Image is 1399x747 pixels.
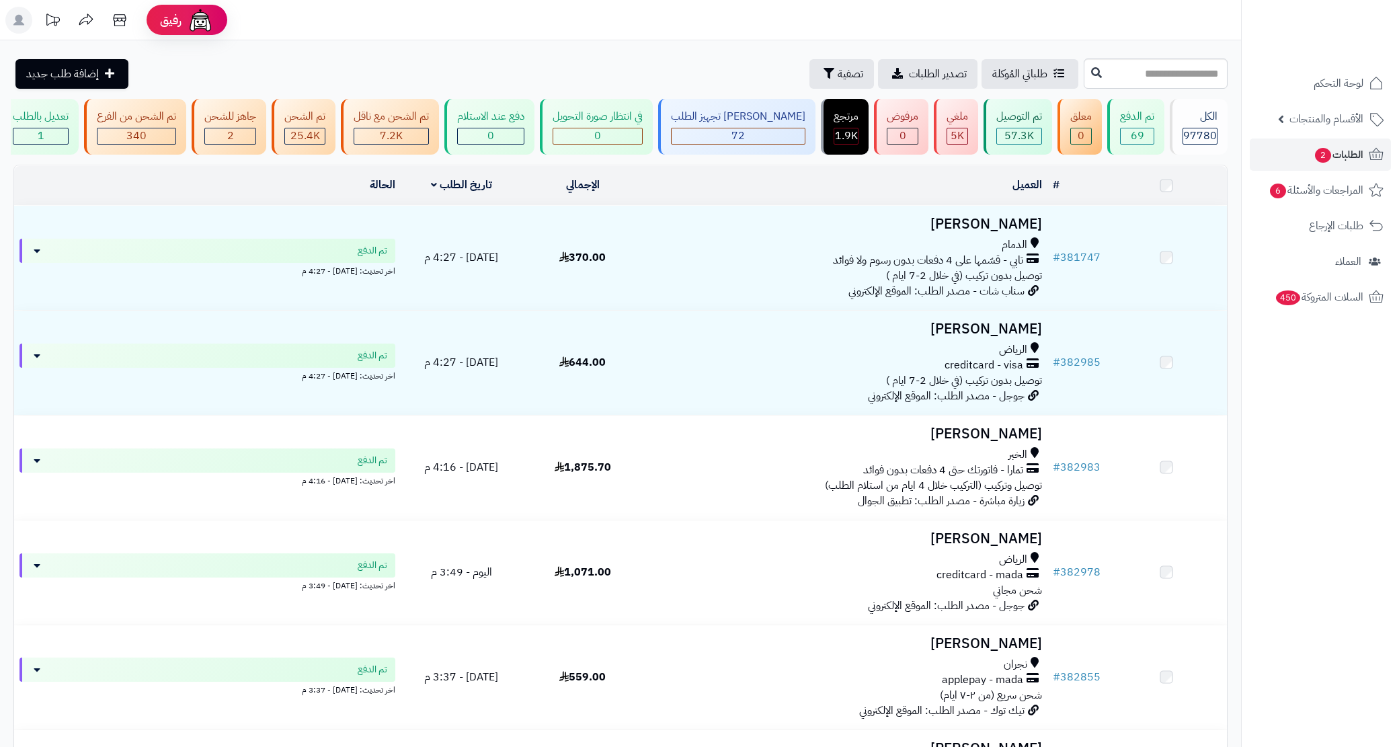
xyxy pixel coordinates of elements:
div: [PERSON_NAME] تجهيز الطلب [671,109,805,124]
a: العملاء [1250,245,1391,278]
span: الدمام [1002,237,1027,253]
span: الرياض [999,552,1027,567]
div: 25396 [285,128,325,144]
span: الطلبات [1314,145,1363,164]
div: معلق [1070,109,1092,124]
a: الإجمالي [566,177,600,193]
img: logo-2.png [1308,28,1386,56]
div: اخر تحديث: [DATE] - 3:49 م [19,578,395,592]
span: 25.4K [290,128,320,144]
span: تم الدفع [358,663,387,676]
div: تم الشحن مع ناقل [354,109,429,124]
div: 69 [1121,128,1154,144]
span: الرياض [999,342,1027,358]
a: دفع عند الاستلام 0 [442,99,537,155]
span: 1.9K [835,128,858,144]
div: 0 [458,128,524,144]
span: جوجل - مصدر الطلب: الموقع الإلكتروني [868,388,1025,404]
a: تم الدفع 69 [1105,99,1167,155]
a: تم الشحن مع ناقل 7.2K [338,99,442,155]
a: #382978 [1053,564,1101,580]
div: 0 [553,128,642,144]
span: 6 [1269,183,1287,199]
div: 72 [672,128,805,144]
span: السلات المتروكة [1275,288,1363,307]
div: اخر تحديث: [DATE] - 3:37 م [19,682,395,696]
span: 69 [1131,128,1144,144]
img: ai-face.png [187,7,214,34]
div: 57284 [997,128,1041,144]
div: مرتجع [834,109,858,124]
span: 5K [951,128,964,144]
div: 1863 [834,128,858,144]
a: [PERSON_NAME] تجهيز الطلب 72 [655,99,818,155]
a: تحديثات المنصة [36,7,69,37]
span: 370.00 [559,249,606,266]
span: # [1053,669,1060,685]
a: #382983 [1053,459,1101,475]
h3: [PERSON_NAME] [649,426,1042,442]
a: #382855 [1053,669,1101,685]
div: تعديل بالطلب [13,109,69,124]
span: 559.00 [559,669,606,685]
span: المراجعات والأسئلة [1269,181,1363,200]
button: تصفية [809,59,874,89]
span: [DATE] - 3:37 م [424,669,498,685]
h3: [PERSON_NAME] [649,321,1042,337]
span: 450 [1275,290,1302,306]
h3: [PERSON_NAME] [649,531,1042,547]
span: زيارة مباشرة - مصدر الطلب: تطبيق الجوال [858,493,1025,509]
a: الطلبات2 [1250,139,1391,171]
div: ملغي [947,109,968,124]
span: توصيل بدون تركيب (في خلال 2-7 ايام ) [886,372,1042,389]
span: تم الدفع [358,454,387,467]
a: جاهز للشحن 2 [189,99,269,155]
div: مرفوض [887,109,918,124]
span: تم الدفع [358,349,387,362]
a: المراجعات والأسئلة6 [1250,174,1391,206]
span: الخبر [1008,447,1027,463]
div: 340 [97,128,175,144]
div: تم الشحن [284,109,325,124]
div: تم الدفع [1120,109,1154,124]
a: تم الشحن 25.4K [269,99,338,155]
span: تصدير الطلبات [909,66,967,82]
span: # [1053,354,1060,370]
span: [DATE] - 4:16 م [424,459,498,475]
span: 2 [227,128,234,144]
span: creditcard - visa [945,358,1023,373]
div: اخر تحديث: [DATE] - 4:27 م [19,368,395,382]
span: رفيق [160,12,182,28]
span: applepay - mada [942,672,1023,688]
span: creditcard - mada [936,567,1023,583]
span: 7.2K [380,128,403,144]
span: 2 [1314,147,1332,163]
a: تم التوصيل 57.3K [981,99,1055,155]
div: 5018 [947,128,967,144]
a: في انتظار صورة التحويل 0 [537,99,655,155]
a: لوحة التحكم [1250,67,1391,100]
a: #381747 [1053,249,1101,266]
span: # [1053,564,1060,580]
div: 1 [13,128,68,144]
div: جاهز للشحن [204,109,256,124]
a: #382985 [1053,354,1101,370]
span: # [1053,459,1060,475]
a: ملغي 5K [931,99,981,155]
div: الكل [1183,109,1217,124]
span: 0 [594,128,601,144]
span: نجران [1004,657,1027,672]
span: طلباتي المُوكلة [992,66,1047,82]
a: طلباتي المُوكلة [982,59,1078,89]
a: تاريخ الطلب [431,177,492,193]
span: 0 [900,128,906,144]
div: 0 [1071,128,1091,144]
span: 1 [38,128,44,144]
h3: [PERSON_NAME] [649,636,1042,652]
span: طلبات الإرجاع [1309,217,1363,235]
div: دفع عند الاستلام [457,109,524,124]
span: شحن سريع (من ٢-٧ ايام) [940,687,1042,703]
div: اخر تحديث: [DATE] - 4:16 م [19,473,395,487]
span: 644.00 [559,354,606,370]
span: تصفية [838,66,863,82]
